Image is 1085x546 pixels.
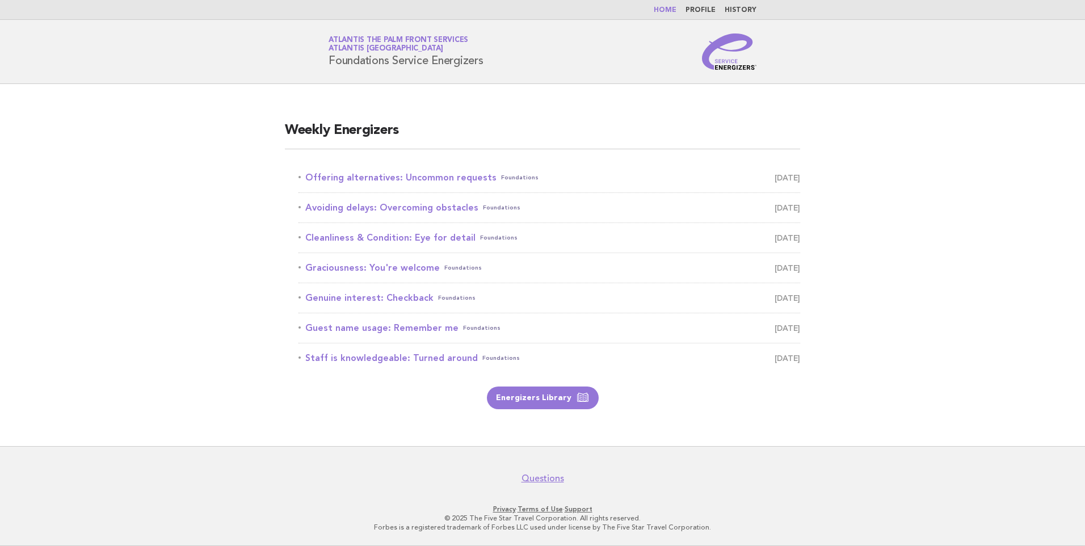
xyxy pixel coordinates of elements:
[493,505,516,513] a: Privacy
[463,320,501,336] span: Foundations
[565,505,592,513] a: Support
[444,260,482,276] span: Foundations
[298,260,800,276] a: Graciousness: You're welcomeFoundations [DATE]
[298,290,800,306] a: Genuine interest: CheckbackFoundations [DATE]
[518,505,563,513] a: Terms of Use
[775,230,800,246] span: [DATE]
[298,200,800,216] a: Avoiding delays: Overcoming obstaclesFoundations [DATE]
[329,37,483,66] h1: Foundations Service Energizers
[702,33,756,70] img: Service Energizers
[483,200,520,216] span: Foundations
[438,290,476,306] span: Foundations
[775,350,800,366] span: [DATE]
[487,387,599,409] a: Energizers Library
[329,36,468,52] a: Atlantis The Palm Front ServicesAtlantis [GEOGRAPHIC_DATA]
[522,473,564,484] a: Questions
[775,260,800,276] span: [DATE]
[298,350,800,366] a: Staff is knowledgeable: Turned aroundFoundations [DATE]
[775,320,800,336] span: [DATE]
[775,200,800,216] span: [DATE]
[195,514,890,523] p: © 2025 The Five Star Travel Corporation. All rights reserved.
[329,45,443,53] span: Atlantis [GEOGRAPHIC_DATA]
[501,170,539,186] span: Foundations
[775,290,800,306] span: [DATE]
[285,121,800,149] h2: Weekly Energizers
[480,230,518,246] span: Foundations
[298,230,800,246] a: Cleanliness & Condition: Eye for detailFoundations [DATE]
[298,170,800,186] a: Offering alternatives: Uncommon requestsFoundations [DATE]
[686,7,716,14] a: Profile
[298,320,800,336] a: Guest name usage: Remember meFoundations [DATE]
[775,170,800,186] span: [DATE]
[195,523,890,532] p: Forbes is a registered trademark of Forbes LLC used under license by The Five Star Travel Corpora...
[482,350,520,366] span: Foundations
[725,7,756,14] a: History
[654,7,676,14] a: Home
[195,505,890,514] p: · ·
